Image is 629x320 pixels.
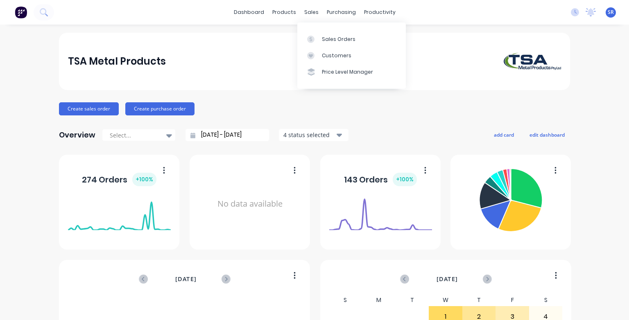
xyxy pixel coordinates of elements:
[322,36,355,43] div: Sales Orders
[297,31,406,47] a: Sales Orders
[396,294,429,306] div: T
[504,53,561,70] img: TSA Metal Products
[322,52,351,59] div: Customers
[608,9,614,16] span: SR
[59,127,95,143] div: Overview
[268,6,300,18] div: products
[82,173,156,186] div: 274 Orders
[68,53,166,70] div: TSA Metal Products
[175,275,197,284] span: [DATE]
[323,6,360,18] div: purchasing
[496,294,529,306] div: F
[230,6,268,18] a: dashboard
[429,294,462,306] div: W
[132,173,156,186] div: + 100 %
[462,294,496,306] div: T
[524,129,570,140] button: edit dashboard
[437,275,458,284] span: [DATE]
[300,6,323,18] div: sales
[279,129,348,141] button: 4 status selected
[199,165,301,243] div: No data available
[360,6,400,18] div: productivity
[362,294,396,306] div: M
[344,173,417,186] div: 143 Orders
[329,294,362,306] div: S
[529,294,563,306] div: S
[297,64,406,80] a: Price Level Manager
[59,102,119,115] button: Create sales order
[322,68,373,76] div: Price Level Manager
[125,102,195,115] button: Create purchase order
[297,47,406,64] a: Customers
[15,6,27,18] img: Factory
[393,173,417,186] div: + 100 %
[283,131,335,139] div: 4 status selected
[489,129,519,140] button: add card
